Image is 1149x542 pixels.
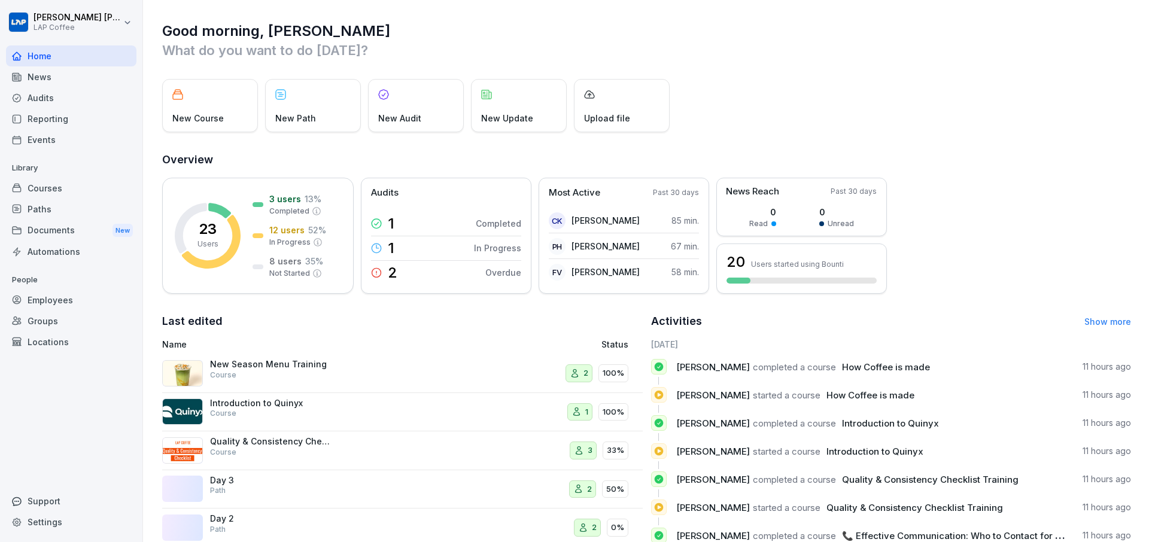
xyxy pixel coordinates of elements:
[651,313,702,330] h2: Activities
[210,370,236,380] p: Course
[34,13,121,23] p: [PERSON_NAME] [PERSON_NAME]
[584,112,630,124] p: Upload file
[753,361,836,373] span: completed a course
[676,502,750,513] span: [PERSON_NAME]
[172,112,224,124] p: New Course
[6,331,136,352] a: Locations
[6,241,136,262] a: Automations
[481,112,533,124] p: New Update
[6,108,136,129] a: Reporting
[671,240,699,252] p: 67 min.
[162,431,643,470] a: Quality & Consistency Checklist TrainingCourse333%
[653,187,699,198] p: Past 30 days
[1084,316,1131,327] a: Show more
[676,361,750,373] span: [PERSON_NAME]
[572,240,640,252] p: [PERSON_NAME]
[819,206,854,218] p: 0
[842,530,1078,541] span: 📞 Effective Communication: Who to Contact for What
[162,398,203,425] img: ckdyadu5chsm5mkruzybz4ro.png
[753,446,820,457] span: started a course
[269,193,301,205] p: 3 users
[162,41,1131,60] p: What do you want to do [DATE]?
[210,398,330,409] p: Introduction to Quinyx
[583,367,588,379] p: 2
[269,206,309,217] p: Completed
[485,266,521,279] p: Overdue
[1083,529,1131,541] p: 11 hours ago
[162,470,643,509] a: Day 3Path250%
[6,220,136,242] div: Documents
[210,408,236,419] p: Course
[592,522,597,534] p: 2
[113,224,133,237] div: New
[6,87,136,108] a: Audits
[6,310,136,331] a: Groups
[601,338,628,351] p: Status
[603,367,624,379] p: 100%
[676,530,750,541] span: [PERSON_NAME]
[210,436,330,447] p: Quality & Consistency Checklist Training
[1083,501,1131,513] p: 11 hours ago
[6,178,136,199] div: Courses
[305,255,323,267] p: 35 %
[378,112,421,124] p: New Audit
[162,360,203,386] img: qpz5f7h4u24zni0s6wvcke94.png
[210,524,226,535] p: Path
[611,522,624,534] p: 0%
[305,193,321,205] p: 13 %
[842,361,930,373] span: How Coffee is made
[210,485,226,496] p: Path
[162,354,643,393] a: New Season Menu TrainingCourse2100%
[34,23,121,32] p: LAP Coffee
[749,218,768,229] p: Read
[753,418,836,429] span: completed a course
[671,266,699,278] p: 58 min.
[275,112,316,124] p: New Path
[269,224,305,236] p: 12 users
[6,159,136,178] p: Library
[388,266,397,280] p: 2
[753,474,836,485] span: completed a course
[842,418,939,429] span: Introduction to Quinyx
[749,206,776,218] p: 0
[388,217,394,231] p: 1
[162,393,643,432] a: Introduction to QuinyxCourse1100%
[572,266,640,278] p: [PERSON_NAME]
[753,389,820,401] span: started a course
[210,359,330,370] p: New Season Menu Training
[6,511,136,532] a: Settings
[162,313,643,330] h2: Last edited
[210,475,330,486] p: Day 3
[308,224,326,236] p: 52 %
[6,290,136,310] a: Employees
[269,255,302,267] p: 8 users
[585,406,588,418] p: 1
[826,446,923,457] span: Introduction to Quinyx
[162,151,1131,168] h2: Overview
[727,252,745,272] h3: 20
[269,268,310,279] p: Not Started
[6,66,136,87] a: News
[603,406,624,418] p: 100%
[474,242,521,254] p: In Progress
[1083,389,1131,401] p: 11 hours ago
[549,238,566,255] div: PH
[6,45,136,66] div: Home
[162,437,203,464] img: u6o1x6ymd5brm0ufhs24j8ux.png
[751,260,844,269] p: Users started using Bounti
[162,22,1131,41] h1: Good morning, [PERSON_NAME]
[210,447,236,458] p: Course
[1083,361,1131,373] p: 11 hours ago
[6,199,136,220] a: Paths
[197,239,218,249] p: Users
[6,129,136,150] a: Events
[549,212,566,229] div: CK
